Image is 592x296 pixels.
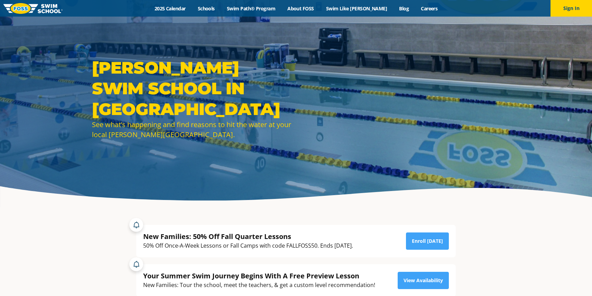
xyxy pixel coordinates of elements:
a: Careers [415,5,444,12]
a: View Availability [398,272,449,289]
h1: [PERSON_NAME] Swim School in [GEOGRAPHIC_DATA] [92,57,293,120]
img: FOSS Swim School Logo [3,3,63,14]
a: Blog [393,5,415,12]
a: Swim Path® Program [221,5,281,12]
a: About FOSS [281,5,320,12]
div: Your Summer Swim Journey Begins With A Free Preview Lesson [143,271,375,280]
div: New Families: 50% Off Fall Quarter Lessons [143,232,353,241]
a: Swim Like [PERSON_NAME] [320,5,393,12]
a: 2025 Calendar [148,5,192,12]
div: See what’s happening and find reasons to hit the water at your local [PERSON_NAME][GEOGRAPHIC_DATA]. [92,120,293,140]
a: Enroll [DATE] [406,232,449,250]
div: 50% Off Once-A-Week Lessons or Fall Camps with code FALLFOSS50. Ends [DATE]. [143,241,353,250]
div: New Families: Tour the school, meet the teachers, & get a custom level recommendation! [143,280,375,290]
a: Schools [192,5,221,12]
